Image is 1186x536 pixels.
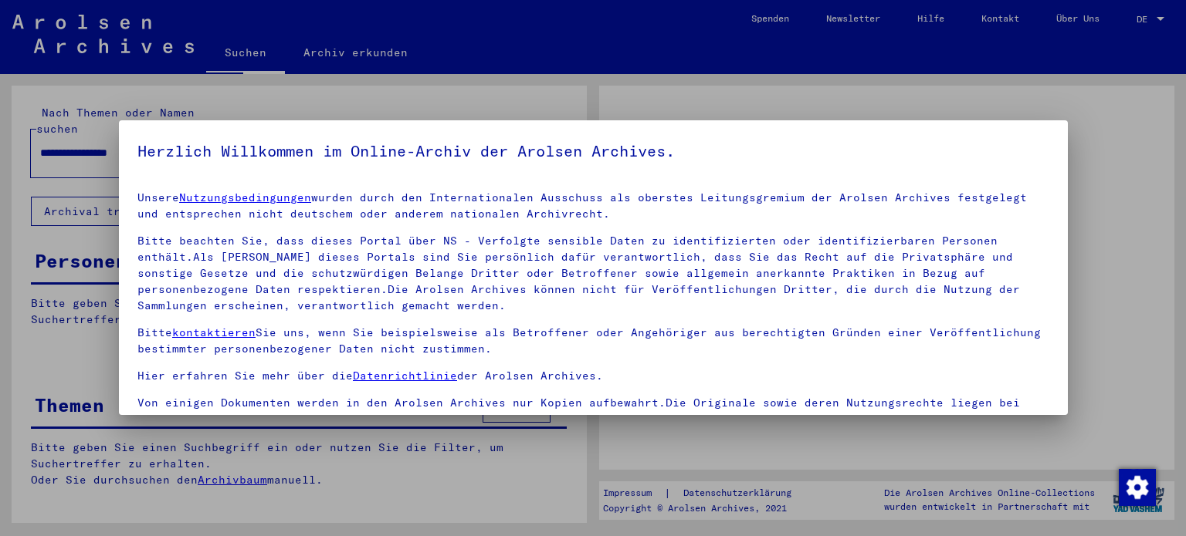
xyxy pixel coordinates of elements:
p: Unsere wurden durch den Internationalen Ausschuss als oberstes Leitungsgremium der Arolsen Archiv... [137,190,1049,222]
img: Zmienić zgodę [1119,469,1156,506]
a: Nutzungsbedingungen [179,190,311,204]
h5: Herzlich Willkommen im Online-Archiv der Arolsen Archives. [137,139,1049,163]
p: Bitte beachten Sie, dass dieses Portal über NS - Verfolgte sensible Daten zu identifizierten oder... [137,233,1049,314]
p: Von einigen Dokumenten werden in den Arolsen Archives nur Kopien aufbewahrt.Die Originale sowie d... [137,395,1049,427]
a: kontaktieren [172,325,256,339]
a: kontaktieren Sie uns [290,412,429,426]
a: Datenrichtlinie [353,369,457,383]
p: Hier erfahren Sie mehr über die der Arolsen Archives. [137,368,1049,384]
p: Bitte Sie uns, wenn Sie beispielsweise als Betroffener oder Angehöriger aus berechtigten Gründen ... [137,325,1049,357]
